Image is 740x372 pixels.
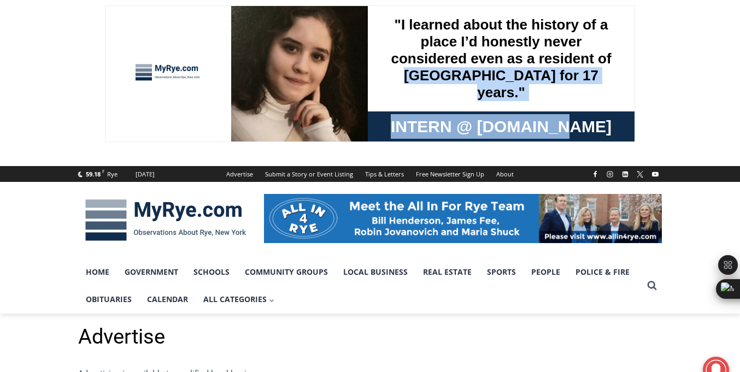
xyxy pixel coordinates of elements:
[186,258,237,286] a: Schools
[107,169,118,179] div: Rye
[264,194,662,243] img: All in for Rye
[263,106,530,136] a: Intern @ [DOMAIN_NAME]
[220,166,520,182] nav: Secondary Navigation
[259,166,359,182] a: Submit a Story or Event Listing
[633,168,647,181] a: X
[78,324,662,350] h1: Advertise
[78,192,253,249] img: MyRye.com
[359,166,410,182] a: Tips & Letters
[415,258,479,286] a: Real Estate
[196,286,282,313] button: Child menu of All Categories
[86,170,101,178] span: 59.18
[102,168,104,174] span: F
[105,5,635,142] iframe: To enrich screen reader interactions, please activate Accessibility in Grammarly extension settings
[78,258,117,286] a: Home
[568,258,637,286] a: Police & Fire
[139,286,196,313] a: Calendar
[136,169,155,179] div: [DATE]
[642,276,662,296] button: View Search Form
[619,168,632,181] a: Linkedin
[78,286,139,313] a: Obituaries
[479,258,524,286] a: Sports
[524,258,568,286] a: People
[410,166,490,182] a: Free Newsletter Sign Up
[603,168,616,181] a: Instagram
[649,168,662,181] a: YouTube
[286,109,507,133] span: Intern @ [DOMAIN_NAME]
[117,258,186,286] a: Government
[490,166,520,182] a: About
[336,258,415,286] a: Local Business
[589,168,602,181] a: Facebook
[237,258,336,286] a: Community Groups
[78,258,642,314] nav: Primary Navigation
[220,166,259,182] a: Advertise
